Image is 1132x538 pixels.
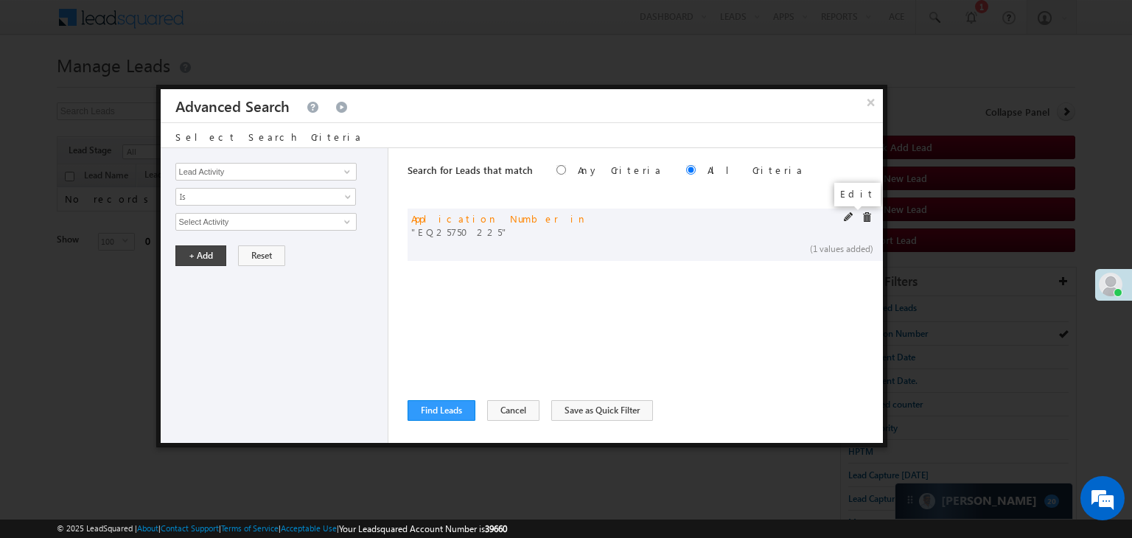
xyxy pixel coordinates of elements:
[57,522,507,536] span: © 2025 LeadSquared | | | | |
[175,130,363,143] span: Select Search Criteria
[411,226,587,239] span: EQ25750225
[810,243,873,254] span: (1 values added)
[238,245,285,266] button: Reset
[161,523,219,533] a: Contact Support
[834,183,881,206] div: Edit
[485,523,507,534] span: 39660
[336,214,354,229] a: Show All Items
[175,188,356,206] a: Is
[408,400,475,421] button: Find Leads
[281,523,337,533] a: Acceptable Use
[487,400,539,421] button: Cancel
[339,523,507,534] span: Your Leadsquared Account Number is
[175,89,290,122] h3: Advanced Search
[137,523,158,533] a: About
[200,423,268,443] em: Start Chat
[578,164,663,176] label: Any Criteria
[859,89,883,115] button: ×
[707,164,804,176] label: All Criteria
[25,77,62,97] img: d_60004797649_company_0_60004797649
[221,523,279,533] a: Terms of Service
[19,136,269,410] textarea: Type your message and hit 'Enter'
[570,212,587,225] span: in
[411,212,559,225] span: Application Number
[408,164,533,176] span: Search for Leads that match
[175,213,357,231] input: Type to Search
[175,245,226,266] button: + Add
[242,7,277,43] div: Minimize live chat window
[336,164,354,179] a: Show All Items
[551,400,653,421] button: Save as Quick Filter
[77,77,248,97] div: Chat with us now
[175,163,357,181] input: Type to Search
[176,190,336,203] span: Is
